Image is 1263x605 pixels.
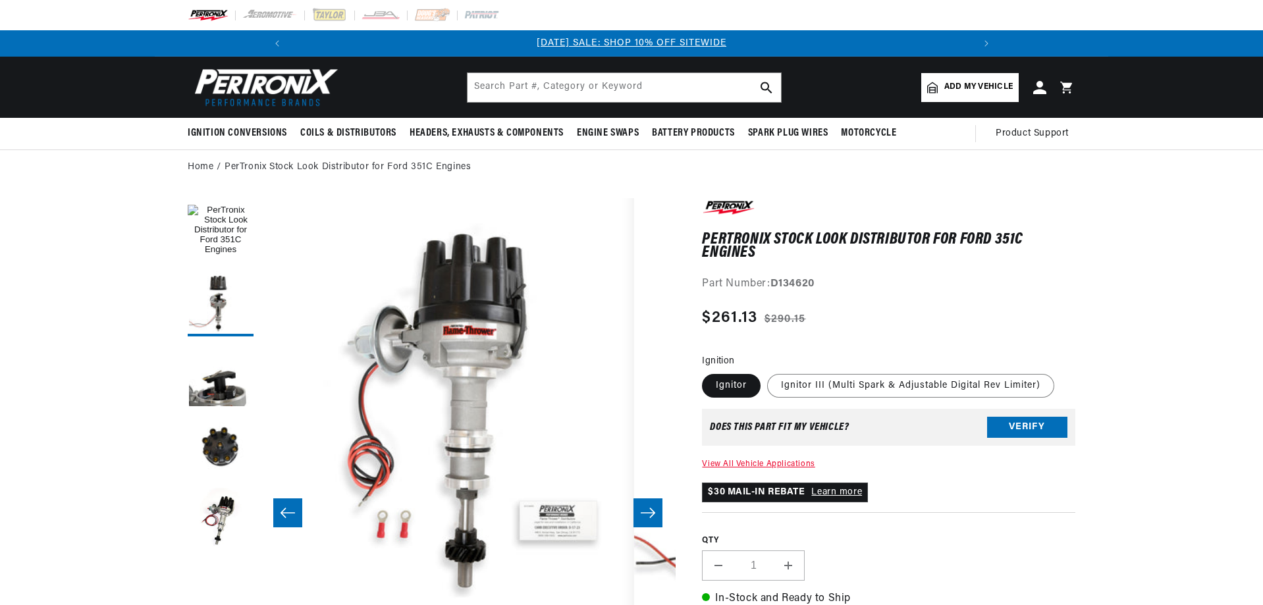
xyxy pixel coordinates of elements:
button: Slide right [633,498,662,527]
legend: Ignition [702,354,736,368]
button: Slide left [273,498,302,527]
h1: PerTronix Stock Look Distributor for Ford 351C Engines [702,233,1075,260]
button: search button [752,73,781,102]
span: Motorcycle [841,126,896,140]
span: $261.13 [702,306,757,330]
label: Ignitor III (Multi Spark & Adjustable Digital Rev Limiter) [767,374,1054,398]
button: Load image 5 in gallery view [188,488,254,554]
slideshow-component: Translation missing: en.sections.announcements.announcement_bar [155,30,1108,57]
a: PerTronix Stock Look Distributor for Ford 351C Engines [225,160,471,174]
div: Part Number: [702,276,1075,293]
a: Add my vehicle [921,73,1019,102]
p: $30 MAIL-IN REBATE [702,483,868,502]
s: $290.15 [765,311,806,327]
span: Spark Plug Wires [748,126,828,140]
span: Add my vehicle [944,81,1013,93]
div: 1 of 3 [290,36,973,51]
summary: Ignition Conversions [188,118,294,149]
img: Pertronix [188,65,339,110]
span: Engine Swaps [577,126,639,140]
button: Translation missing: en.sections.announcements.previous_announcement [264,30,290,57]
button: Load image 2 in gallery view [188,271,254,336]
a: Home [188,160,213,174]
div: Announcement [290,36,973,51]
button: Verify [987,417,1067,438]
summary: Motorcycle [834,118,903,149]
summary: Headers, Exhausts & Components [403,118,570,149]
a: Learn more [811,487,862,497]
input: Search Part #, Category or Keyword [468,73,781,102]
span: Coils & Distributors [300,126,396,140]
summary: Spark Plug Wires [741,118,835,149]
summary: Engine Swaps [570,118,645,149]
button: Load image 4 in gallery view [188,415,254,481]
a: [DATE] SALE: SHOP 10% OFF SITEWIDE [537,38,726,48]
button: Load image 1 in gallery view [188,198,254,264]
summary: Battery Products [645,118,741,149]
label: Ignitor [702,374,761,398]
span: Product Support [996,126,1069,141]
summary: Product Support [996,118,1075,149]
nav: breadcrumbs [188,160,1075,174]
summary: Coils & Distributors [294,118,403,149]
div: Does This part fit My vehicle? [710,422,849,433]
a: View All Vehicle Applications [702,460,815,468]
span: Battery Products [652,126,735,140]
button: Translation missing: en.sections.announcements.next_announcement [973,30,1000,57]
button: Load image 3 in gallery view [188,343,254,409]
strong: D134620 [770,278,815,289]
span: Ignition Conversions [188,126,287,140]
span: Headers, Exhausts & Components [410,126,564,140]
label: QTY [702,535,1075,546]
